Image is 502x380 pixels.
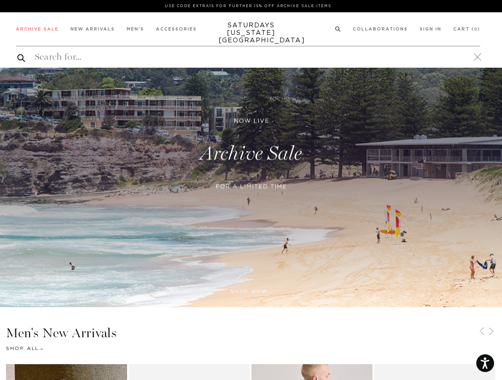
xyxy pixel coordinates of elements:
[16,51,480,63] input: Search for...
[420,27,441,31] a: Sign In
[127,27,144,31] a: Men's
[6,327,496,340] h3: Men's New Arrivals
[16,27,59,31] a: Archive Sale
[453,27,480,31] a: Cart (0)
[353,27,408,31] a: Collaborations
[70,27,115,31] a: New Arrivals
[219,22,284,44] a: SATURDAYS[US_STATE][GEOGRAPHIC_DATA]
[6,346,43,351] a: Shop All
[156,27,197,31] a: Accessories
[19,3,477,9] p: Use Code EXTRA15 for Further 15% Off Archive Sale Items
[474,28,477,31] small: 0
